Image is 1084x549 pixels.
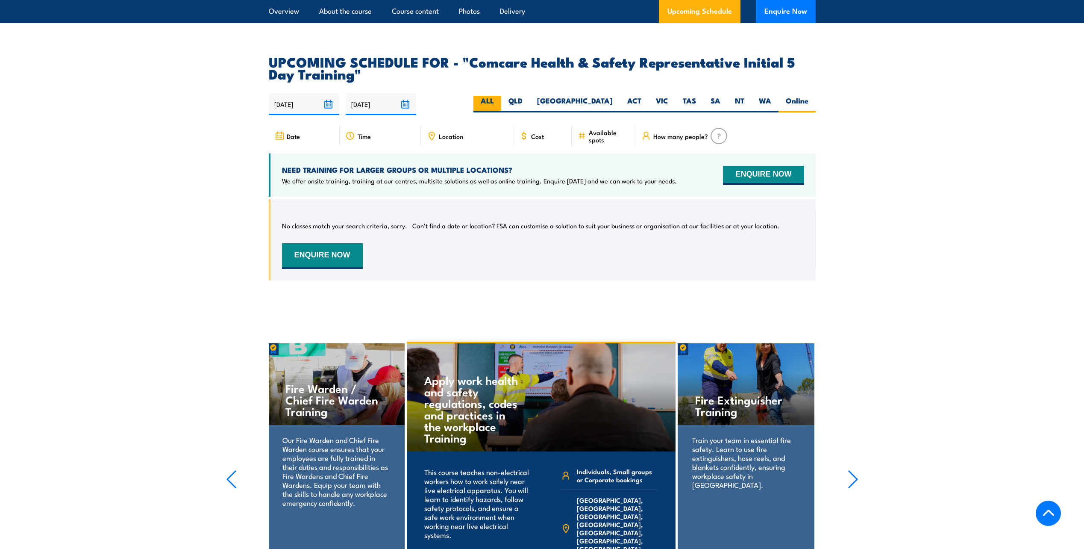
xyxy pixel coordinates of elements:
[424,374,525,443] h4: Apply work health and safety regulations, codes and practices in the workplace Training
[728,96,752,112] label: NT
[723,166,804,185] button: ENQUIRE NOW
[282,177,677,185] p: We offer onsite training, training at our centres, multisite solutions as well as online training...
[676,96,703,112] label: TAS
[358,133,371,140] span: Time
[424,467,530,539] p: This course teaches non-electrical workers how to work safely near live electrical apparatus. You...
[282,435,390,507] p: Our Fire Warden and Chief Fire Warden course ensures that your employees are fully trained in the...
[649,96,676,112] label: VIC
[282,221,407,230] p: No classes match your search criteria, sorry.
[473,96,501,112] label: ALL
[439,133,463,140] span: Location
[530,96,620,112] label: [GEOGRAPHIC_DATA]
[778,96,816,112] label: Online
[282,243,363,269] button: ENQUIRE NOW
[287,133,300,140] span: Date
[577,467,658,484] span: Individuals, Small groups or Corporate bookings
[703,96,728,112] label: SA
[695,394,796,417] h4: Fire Extinguisher Training
[501,96,530,112] label: QLD
[653,133,708,140] span: How many people?
[531,133,544,140] span: Cost
[589,129,629,143] span: Available spots
[282,165,677,174] h4: NEED TRAINING FOR LARGER GROUPS OR MULTIPLE LOCATIONS?
[285,382,387,417] h4: Fire Warden / Chief Fire Warden Training
[269,56,816,80] h2: UPCOMING SCHEDULE FOR - "Comcare Health & Safety Representative Initial 5 Day Training"
[752,96,778,112] label: WA
[620,96,649,112] label: ACT
[412,221,779,230] p: Can’t find a date or location? FSA can customise a solution to suit your business or organisation...
[269,93,339,115] input: From date
[692,435,799,489] p: Train your team in essential fire safety. Learn to use fire extinguishers, hose reels, and blanke...
[346,93,416,115] input: To date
